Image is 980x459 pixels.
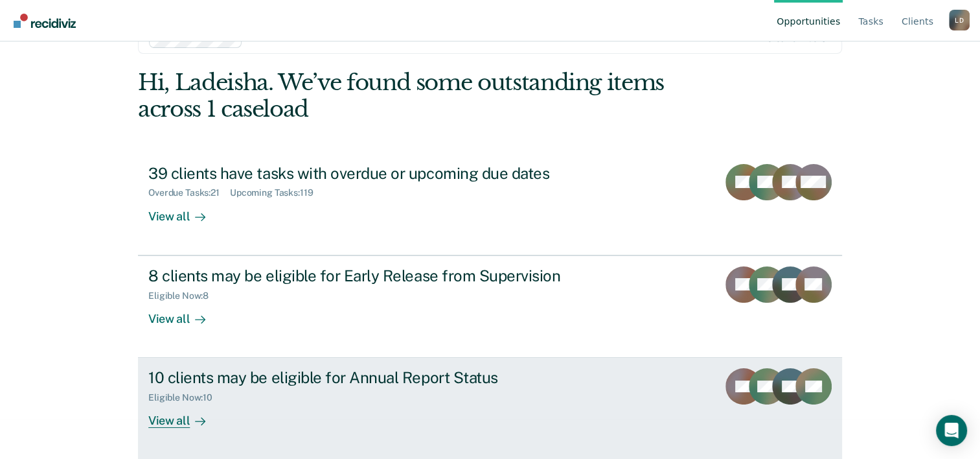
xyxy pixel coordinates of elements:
[148,290,219,301] div: Eligible Now : 8
[936,415,967,446] div: Open Intercom Messenger
[138,69,701,123] div: Hi, Ladeisha. We’ve found some outstanding items across 1 caseload
[148,403,221,429] div: View all
[138,255,842,358] a: 8 clients may be eligible for Early Release from SupervisionEligible Now:8View all
[148,301,221,326] div: View all
[148,368,603,387] div: 10 clients may be eligible for Annual Report Status
[949,10,970,30] button: Profile dropdown button
[230,187,324,198] div: Upcoming Tasks : 119
[949,10,970,30] div: L D
[148,392,223,403] div: Eligible Now : 10
[148,266,603,285] div: 8 clients may be eligible for Early Release from Supervision
[148,187,230,198] div: Overdue Tasks : 21
[148,198,221,224] div: View all
[138,154,842,255] a: 39 clients have tasks with overdue or upcoming due datesOverdue Tasks:21Upcoming Tasks:119View all
[14,14,76,28] img: Recidiviz
[148,164,603,183] div: 39 clients have tasks with overdue or upcoming due dates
